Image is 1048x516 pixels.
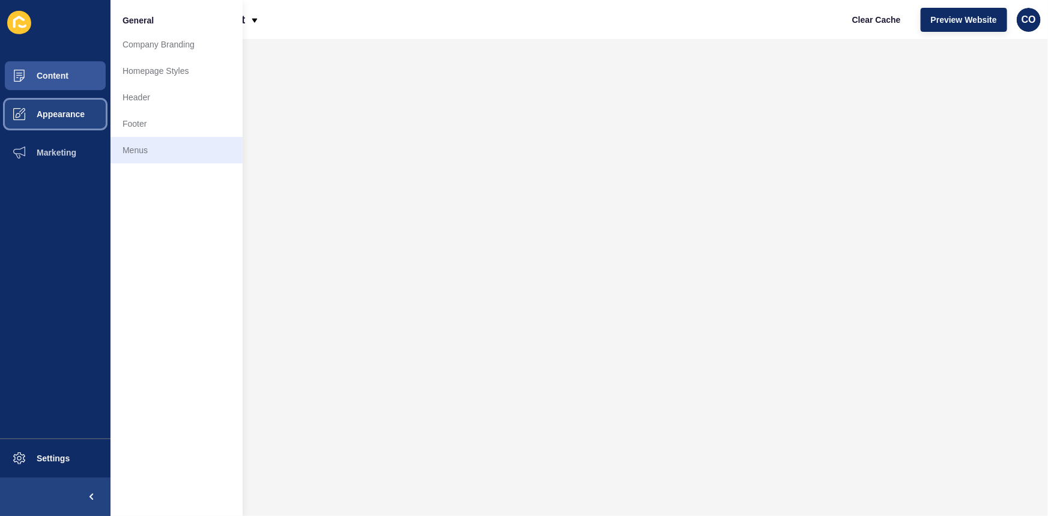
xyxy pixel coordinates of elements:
button: Preview Website [921,8,1007,32]
a: Company Branding [111,31,243,58]
a: Menus [111,137,243,163]
a: Homepage Styles [111,58,243,84]
a: Header [111,84,243,111]
span: Clear Cache [852,14,901,26]
span: Preview Website [931,14,997,26]
button: Clear Cache [842,8,911,32]
span: General [123,14,154,26]
a: Footer [111,111,243,137]
span: CO [1022,14,1036,26]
